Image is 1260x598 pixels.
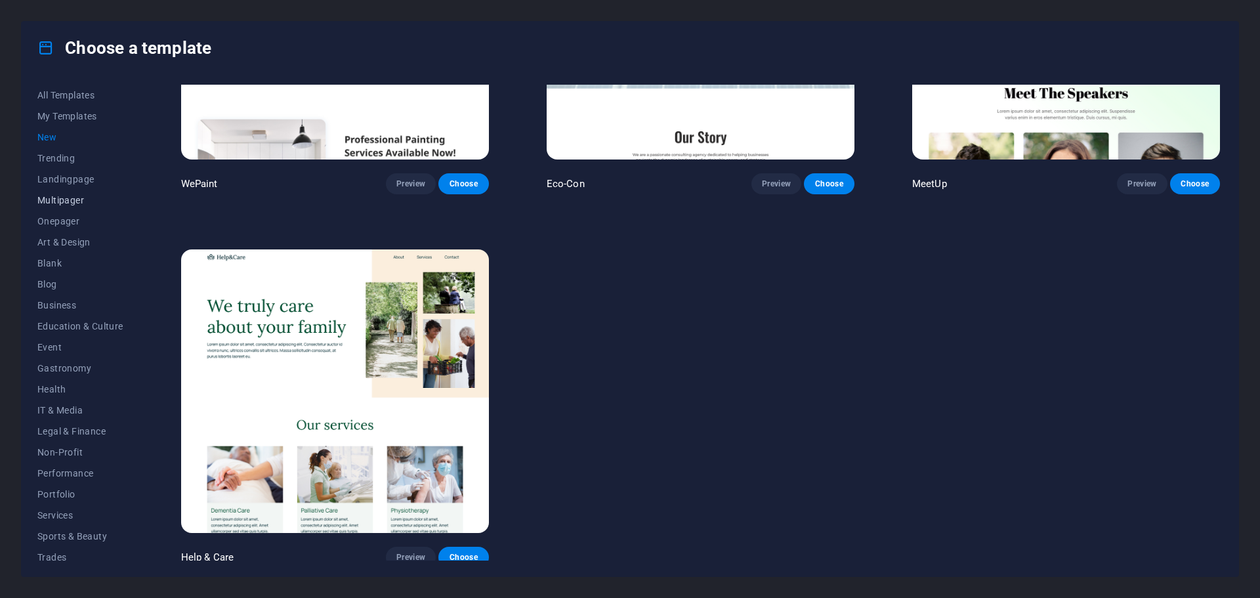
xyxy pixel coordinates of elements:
button: Health [37,379,123,400]
button: IT & Media [37,400,123,421]
span: IT & Media [37,405,123,416]
span: Blank [37,258,123,268]
button: All Templates [37,85,123,106]
span: Onepager [37,216,123,226]
span: Education & Culture [37,321,123,331]
button: Multipager [37,190,123,211]
button: Blog [37,274,123,295]
span: All Templates [37,90,123,100]
span: Preview [396,179,425,189]
button: Trending [37,148,123,169]
button: Education & Culture [37,316,123,337]
span: Art & Design [37,237,123,247]
p: Help & Care [181,551,234,564]
button: Performance [37,463,123,484]
button: Preview [386,547,436,568]
button: Choose [804,173,854,194]
span: Sports & Beauty [37,531,123,542]
span: Services [37,510,123,521]
button: Non-Profit [37,442,123,463]
span: Portfolio [37,489,123,500]
p: MeetUp [912,177,947,190]
button: New [37,127,123,148]
button: Gastronomy [37,358,123,379]
button: Choose [438,547,488,568]
button: Sports & Beauty [37,526,123,547]
span: Business [37,300,123,310]
span: Preview [762,179,791,189]
button: Choose [1170,173,1220,194]
button: Event [37,337,123,358]
button: Legal & Finance [37,421,123,442]
button: Business [37,295,123,316]
button: Landingpage [37,169,123,190]
span: Multipager [37,195,123,205]
button: My Templates [37,106,123,127]
span: Choose [1181,179,1209,189]
span: Trades [37,552,123,563]
button: Art & Design [37,232,123,253]
img: Help & Care [181,249,489,533]
span: New [37,132,123,142]
span: Choose [814,179,843,189]
span: Event [37,342,123,352]
span: Trending [37,153,123,163]
span: Landingpage [37,174,123,184]
button: Preview [1117,173,1167,194]
button: Portfolio [37,484,123,505]
button: Onepager [37,211,123,232]
button: Services [37,505,123,526]
span: Legal & Finance [37,426,123,437]
button: Choose [438,173,488,194]
span: Choose [449,552,478,563]
span: Preview [396,552,425,563]
span: Gastronomy [37,363,123,374]
button: Blank [37,253,123,274]
span: Non-Profit [37,447,123,458]
h4: Choose a template [37,37,211,58]
span: Blog [37,279,123,289]
p: Eco-Con [547,177,585,190]
button: Trades [37,547,123,568]
span: My Templates [37,111,123,121]
span: Choose [449,179,478,189]
span: Performance [37,468,123,479]
span: Preview [1127,179,1156,189]
button: Preview [386,173,436,194]
span: Health [37,384,123,395]
p: WePaint [181,177,218,190]
button: Preview [751,173,801,194]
